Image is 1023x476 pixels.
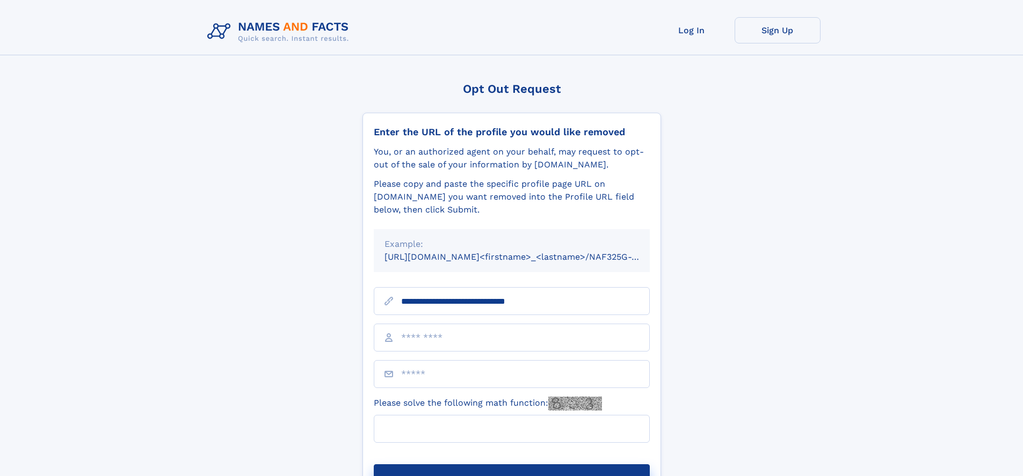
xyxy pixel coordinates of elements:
img: Logo Names and Facts [203,17,358,46]
a: Log In [649,17,735,43]
a: Sign Up [735,17,821,43]
div: Please copy and paste the specific profile page URL on [DOMAIN_NAME] you want removed into the Pr... [374,178,650,216]
div: Enter the URL of the profile you would like removed [374,126,650,138]
small: [URL][DOMAIN_NAME]<firstname>_<lastname>/NAF325G-xxxxxxxx [384,252,670,262]
div: You, or an authorized agent on your behalf, may request to opt-out of the sale of your informatio... [374,145,650,171]
div: Opt Out Request [362,82,661,96]
label: Please solve the following math function: [374,397,602,411]
div: Example: [384,238,639,251]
